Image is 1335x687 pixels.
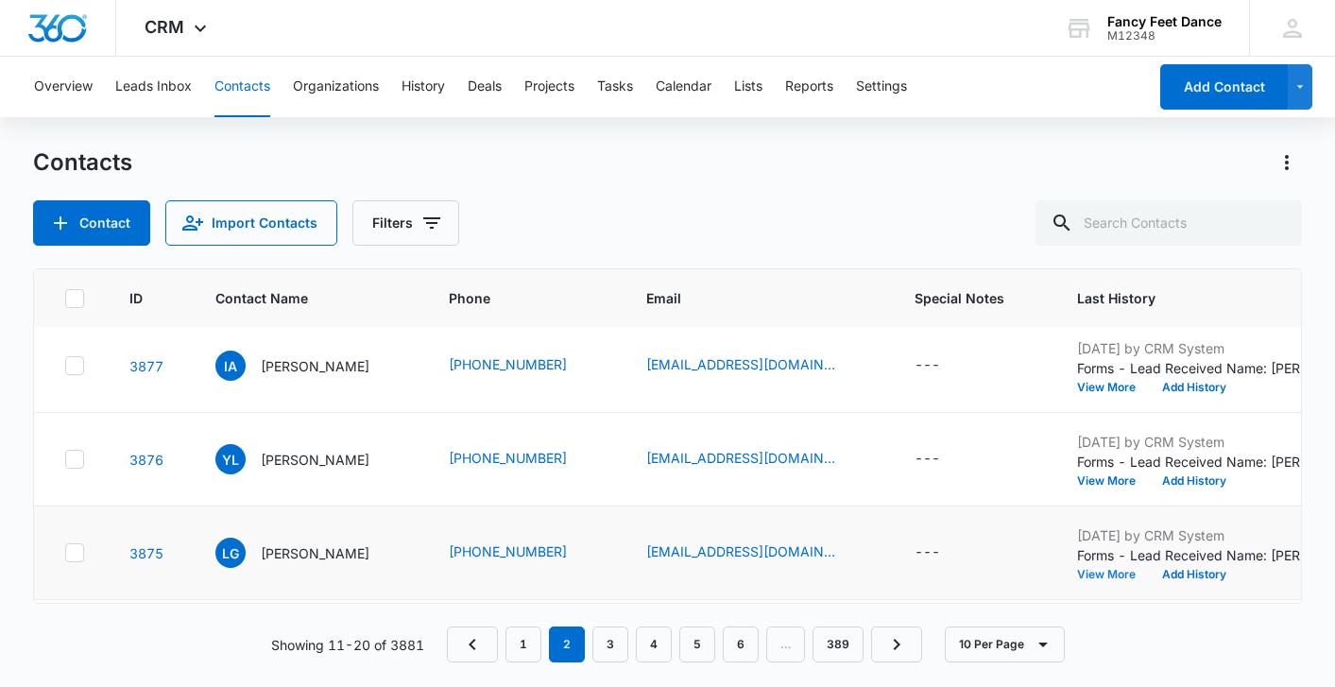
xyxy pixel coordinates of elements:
[1077,452,1313,472] p: Forms - Lead Received Name: [PERSON_NAME] Email: [EMAIL_ADDRESS][DOMAIN_NAME] Phone: [PHONE_NUMBE...
[33,200,150,246] button: Add Contact
[646,288,842,308] span: Email
[449,448,601,471] div: Phone - (929) 218-4781 - Select to Edit Field
[33,148,132,177] h1: Contacts
[1077,288,1286,308] span: Last History
[734,57,762,117] button: Lists
[214,57,270,117] button: Contacts
[468,57,502,117] button: Deals
[813,627,864,662] a: Page 389
[449,354,601,377] div: Phone - (929) 430-8769 - Select to Edit Field
[915,354,940,377] div: ---
[915,541,974,564] div: Special Notes - - Select to Edit Field
[597,57,633,117] button: Tasks
[449,288,573,308] span: Phone
[915,448,940,471] div: ---
[656,57,711,117] button: Calendar
[1077,569,1149,580] button: View More
[1149,382,1240,393] button: Add History
[1077,475,1149,487] button: View More
[646,541,869,564] div: Email - lgrandison21@gmail.com - Select to Edit Field
[646,541,835,561] a: [EMAIL_ADDRESS][DOMAIN_NAME]
[215,444,246,474] span: YL
[679,627,715,662] a: Page 5
[505,627,541,662] a: Page 1
[646,354,869,377] div: Email - Andrewsyimani@gmail.com - Select to Edit Field
[915,448,974,471] div: Special Notes - - Select to Edit Field
[646,448,869,471] div: Email - yulissaliriano92@gmail.com - Select to Edit Field
[215,288,376,308] span: Contact Name
[945,627,1065,662] button: 10 Per Page
[549,627,585,662] em: 2
[129,452,163,468] a: Navigate to contact details page for Yulissa Liriano
[1107,29,1222,43] div: account id
[293,57,379,117] button: Organizations
[871,627,922,662] a: Next Page
[165,200,337,246] button: Import Contacts
[449,448,567,468] a: [PHONE_NUMBER]
[1077,338,1313,358] p: [DATE] by CRM System
[1149,569,1240,580] button: Add History
[524,57,574,117] button: Projects
[215,538,403,568] div: Contact Name - Lotoya Grandison - Select to Edit Field
[723,627,759,662] a: Page 6
[1160,64,1288,110] button: Add Contact
[261,356,369,376] p: [PERSON_NAME]
[1035,200,1302,246] input: Search Contacts
[402,57,445,117] button: History
[1077,358,1313,378] p: Forms - Lead Received Name: [PERSON_NAME] Email: [EMAIL_ADDRESS][DOMAIN_NAME] Phone: [PHONE_NUMBE...
[261,543,369,563] p: [PERSON_NAME]
[129,288,143,308] span: ID
[1272,147,1302,178] button: Actions
[449,541,567,561] a: [PHONE_NUMBER]
[215,351,246,381] span: IA
[449,354,567,374] a: [PHONE_NUMBER]
[129,358,163,374] a: Navigate to contact details page for Imani Andrews
[261,450,369,470] p: [PERSON_NAME]
[449,541,601,564] div: Phone - (914) 689-0023 - Select to Edit Field
[636,627,672,662] a: Page 4
[646,354,835,374] a: [EMAIL_ADDRESS][DOMAIN_NAME]
[34,57,93,117] button: Overview
[447,627,922,662] nav: Pagination
[352,200,459,246] button: Filters
[215,351,403,381] div: Contact Name - Imani Andrews - Select to Edit Field
[1077,432,1313,452] p: [DATE] by CRM System
[1077,525,1313,545] p: [DATE] by CRM System
[1107,14,1222,29] div: account name
[1149,475,1240,487] button: Add History
[447,627,498,662] a: Previous Page
[915,354,974,377] div: Special Notes - - Select to Edit Field
[115,57,192,117] button: Leads Inbox
[646,448,835,468] a: [EMAIL_ADDRESS][DOMAIN_NAME]
[915,288,1004,308] span: Special Notes
[915,541,940,564] div: ---
[856,57,907,117] button: Settings
[1077,545,1313,565] p: Forms - Lead Received Name: [PERSON_NAME] Email: [EMAIL_ADDRESS][DOMAIN_NAME] Phone: [PHONE_NUMBE...
[271,635,424,655] p: Showing 11-20 of 3881
[1077,382,1149,393] button: View More
[129,545,163,561] a: Navigate to contact details page for Lotoya Grandison
[215,444,403,474] div: Contact Name - Yulissa Liriano - Select to Edit Field
[785,57,833,117] button: Reports
[145,17,184,37] span: CRM
[592,627,628,662] a: Page 3
[215,538,246,568] span: LG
